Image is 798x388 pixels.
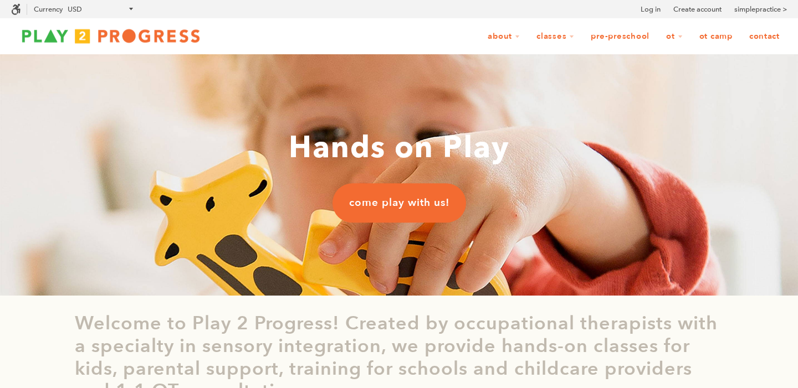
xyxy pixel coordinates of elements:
[659,26,690,47] a: OT
[349,196,449,210] span: come play with us!
[332,184,466,223] a: come play with us!
[34,5,63,13] label: Currency
[529,26,581,47] a: Classes
[584,26,657,47] a: Pre-Preschool
[692,26,740,47] a: OT Camp
[11,25,211,47] img: Play2Progress logo
[673,4,722,15] a: Create account
[734,4,787,15] a: simplepractice >
[641,4,661,15] a: Log in
[480,26,527,47] a: About
[742,26,787,47] a: Contact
